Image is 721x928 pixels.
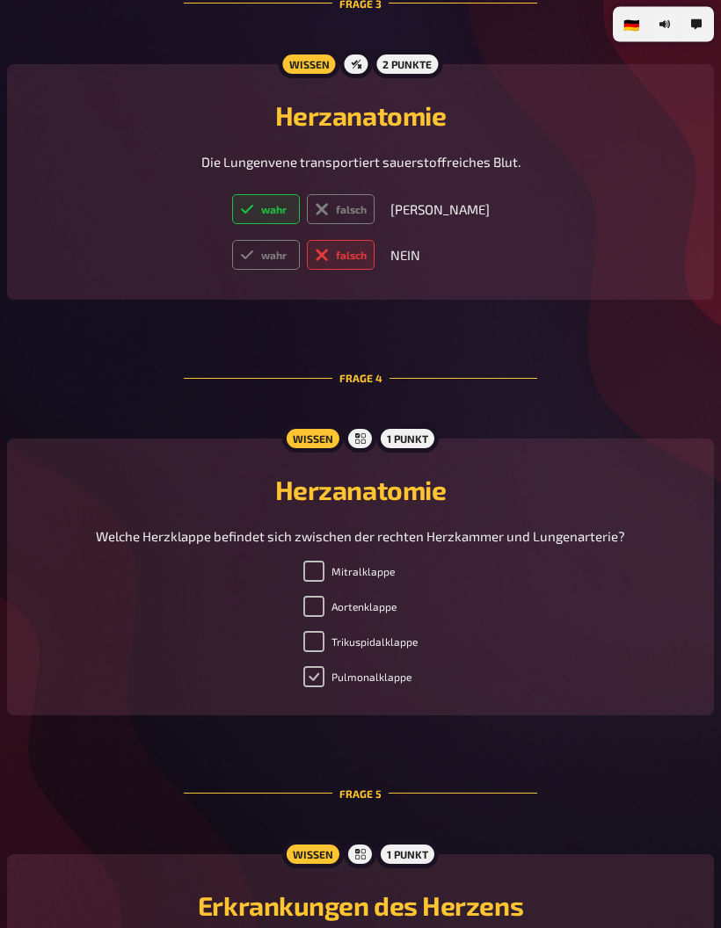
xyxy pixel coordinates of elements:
p: [PERSON_NAME] [390,200,490,221]
label: wahr [232,195,300,225]
label: Pulmonalklappe [303,667,411,688]
label: Aortenklappe [303,597,397,618]
div: Wissen [278,51,339,79]
p: NEIN [390,246,490,266]
label: Trikuspidalklappe [303,632,418,653]
span: Welche Herzklappe befindet sich zwischen der rechten Herzkammer und Lungenarterie? [96,529,625,545]
label: wahr [232,241,300,271]
label: falsch [307,241,375,271]
h2: Erkrankungen des Herzens [28,890,693,922]
div: Frage 4 [184,329,537,429]
div: 1 Punkt [376,841,439,869]
div: 2 Punkte [372,51,442,79]
li: 🇩🇪 [616,11,647,39]
div: Wissen [282,425,344,453]
div: Wissen [282,841,344,869]
label: Mitralklappe [303,562,395,583]
label: falsch [307,195,375,225]
div: 1 Punkt [376,425,439,453]
h2: Herzanatomie [28,475,693,506]
h2: Herzanatomie [28,100,693,132]
div: Frage 5 [184,744,537,845]
span: Die Lungenvene transportiert sauerstoffreiches Blut. [201,155,521,170]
